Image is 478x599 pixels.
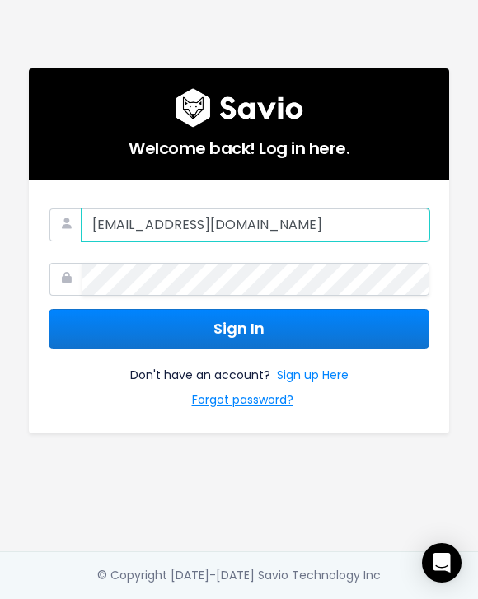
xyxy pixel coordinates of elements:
[176,88,303,128] img: logo600x187.a314fd40982d.png
[49,309,429,349] button: Sign In
[49,128,429,161] h5: Welcome back! Log in here.
[277,365,349,389] a: Sign up Here
[82,208,429,241] input: Your Work Email Address
[192,390,293,414] a: Forgot password?
[400,215,419,235] keeper-lock: Open Keeper Popup
[97,565,381,586] div: © Copyright [DATE]-[DATE] Savio Technology Inc
[49,349,429,413] div: Don't have an account?
[422,543,462,583] div: Open Intercom Messenger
